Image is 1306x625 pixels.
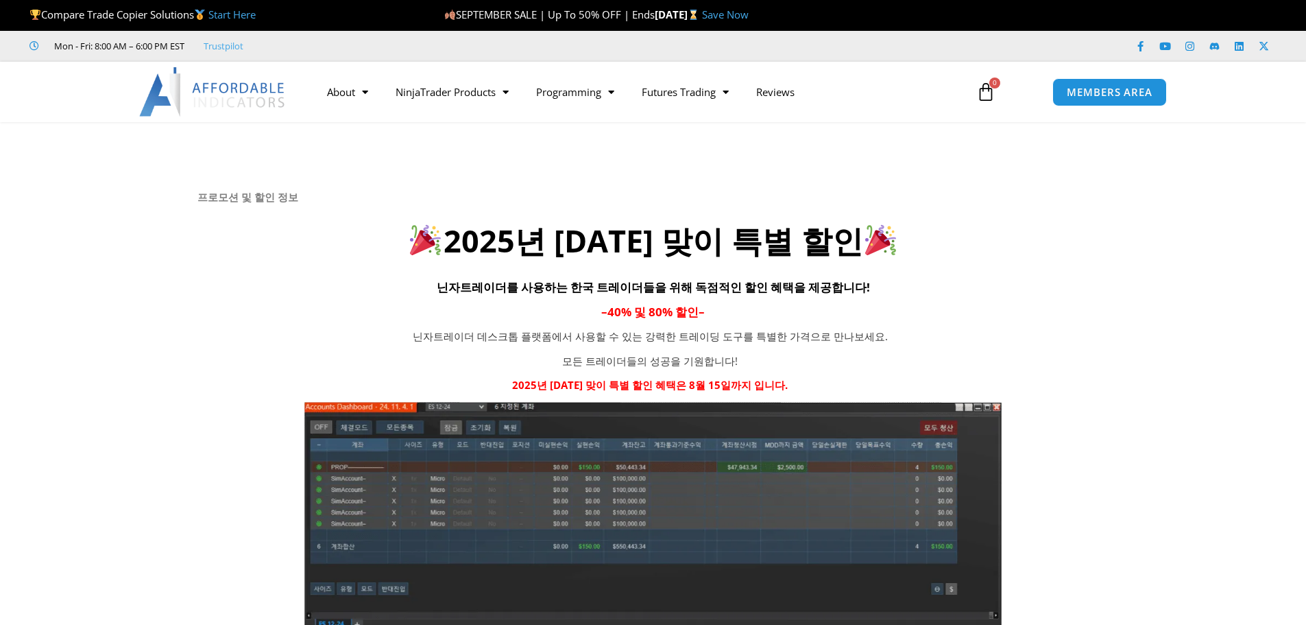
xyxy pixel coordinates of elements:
img: 🍂 [445,10,455,20]
a: Futures Trading [628,76,742,108]
strong: 2025년 [DATE] 맞이 특별 할인 혜택은 8월 15일까지 입니다. [512,378,788,392]
p: 모든 트레이더들의 성공을 기원합니다! [369,352,932,371]
span: 40% 및 80% 할인 [607,304,699,320]
nav: Menu [313,76,960,108]
a: 0 [956,72,1016,112]
a: Save Now [702,8,749,21]
img: 🏆 [30,10,40,20]
span: – [699,304,705,320]
a: Programming [522,76,628,108]
img: ⌛ [688,10,699,20]
span: MEMBERS AREA [1067,87,1152,97]
img: LogoAI | Affordable Indicators – NinjaTrader [139,67,287,117]
img: 🎉 [410,224,441,255]
a: NinjaTrader Products [382,76,522,108]
img: 🎉 [865,224,896,255]
span: 닌자트레이더를 사용하는 한국 트레이더들을 위해 독점적인 할인 혜택을 제공합니다! [437,279,870,295]
a: About [313,76,382,108]
span: Mon - Fri: 8:00 AM – 6:00 PM EST [51,38,184,54]
a: Start Here [208,8,256,21]
a: Reviews [742,76,808,108]
h6: 프로모션 및 할인 정보 [197,191,1109,204]
span: – [601,304,607,320]
a: Trustpilot [204,38,243,54]
h2: 2025년 [DATE] 맞이 특별 할인 [197,221,1109,261]
span: 0 [989,78,1000,89]
img: 🥇 [195,10,205,20]
span: Compare Trade Copier Solutions [29,8,256,21]
strong: [DATE] [655,8,702,21]
p: 닌자트레이더 데스크톱 플랫폼에서 사용할 수 있는 강력한 트레이딩 도구를 특별한 가격으로 만나보세요. [369,327,932,346]
span: SEPTEMBER SALE | Up To 50% OFF | Ends [444,8,655,21]
a: MEMBERS AREA [1052,78,1167,106]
